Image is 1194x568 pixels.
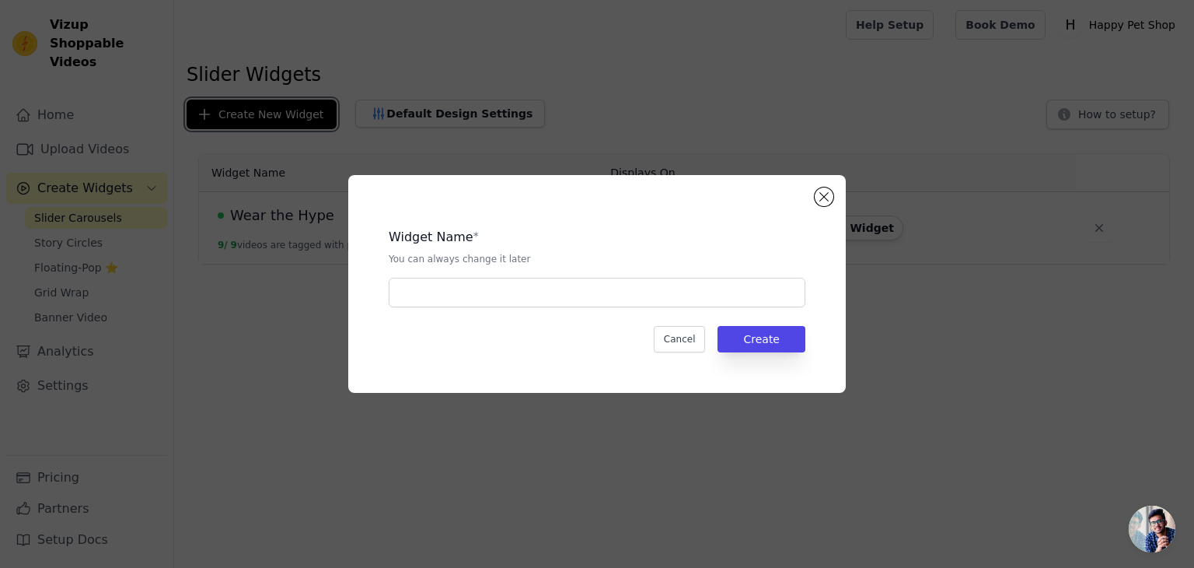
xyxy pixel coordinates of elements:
[389,253,805,265] p: You can always change it later
[654,326,706,352] button: Cancel
[1129,506,1175,552] div: Open chat
[717,326,805,352] button: Create
[389,228,473,247] legend: Widget Name
[815,188,833,206] button: Close modal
